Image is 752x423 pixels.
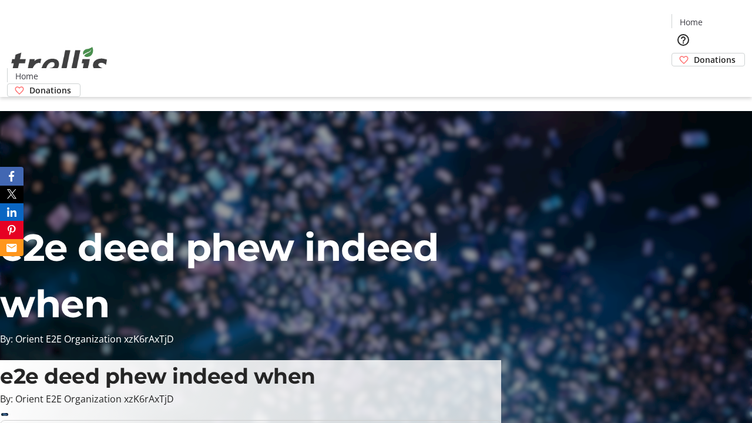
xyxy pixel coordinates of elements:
a: Donations [672,53,745,66]
a: Home [8,70,45,82]
a: Home [672,16,710,28]
span: Home [680,16,703,28]
span: Donations [694,53,736,66]
button: Cart [672,66,695,90]
img: Orient E2E Organization xzK6rAxTjD's Logo [7,34,112,93]
span: Home [15,70,38,82]
button: Help [672,28,695,52]
span: Donations [29,84,71,96]
a: Donations [7,83,80,97]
